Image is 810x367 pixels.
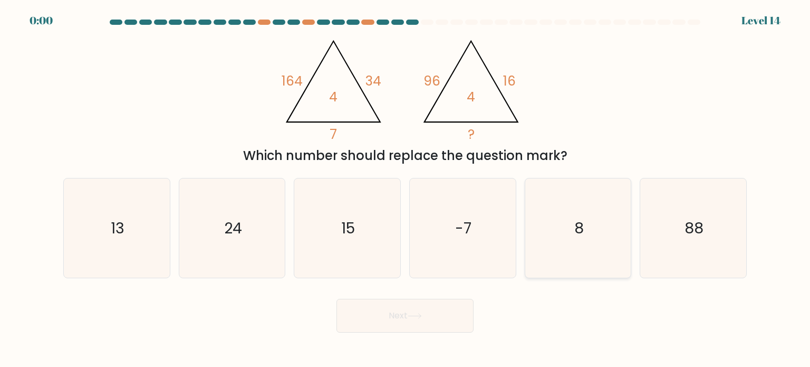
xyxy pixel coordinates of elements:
div: Level 14 [741,13,780,29]
text: -7 [456,217,472,238]
div: Which number should replace the question mark? [70,146,740,165]
tspan: 4 [467,88,475,106]
button: Next [336,299,474,333]
tspan: 164 [282,72,303,90]
div: 0:00 [30,13,53,29]
tspan: 16 [503,72,516,90]
tspan: 7 [330,125,337,144]
text: 13 [111,217,124,238]
text: 88 [684,217,703,238]
tspan: 4 [329,88,337,106]
tspan: 34 [365,72,381,90]
tspan: ? [468,125,475,144]
text: 15 [342,217,355,238]
tspan: 96 [423,72,440,90]
text: 24 [224,217,242,238]
text: 8 [574,217,584,238]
